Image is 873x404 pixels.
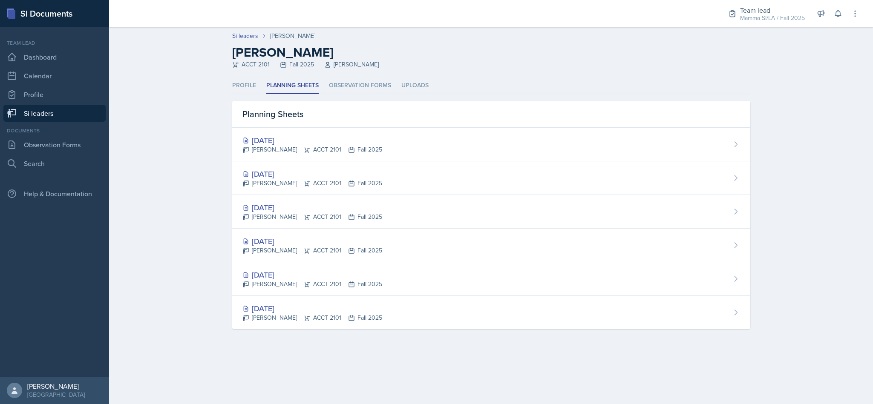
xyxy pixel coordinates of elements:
li: Profile [232,77,256,94]
div: [PERSON_NAME] ACCT 2101 Fall 2025 [242,246,382,255]
a: Calendar [3,67,106,84]
div: Planning Sheets [232,101,750,128]
a: Si leaders [3,105,106,122]
div: [DATE] [242,303,382,314]
h2: [PERSON_NAME] [232,45,750,60]
div: Team lead [3,39,106,47]
div: [PERSON_NAME] ACCT 2101 Fall 2025 [242,313,382,322]
div: Documents [3,127,106,135]
a: [DATE] [PERSON_NAME]ACCT 2101Fall 2025 [232,128,750,161]
div: Help & Documentation [3,185,106,202]
div: [PERSON_NAME] ACCT 2101 Fall 2025 [242,145,382,154]
div: [PERSON_NAME] [270,32,315,40]
div: [PERSON_NAME] ACCT 2101 Fall 2025 [242,179,382,188]
a: [DATE] [PERSON_NAME]ACCT 2101Fall 2025 [232,262,750,296]
a: [DATE] [PERSON_NAME]ACCT 2101Fall 2025 [232,195,750,229]
div: [PERSON_NAME] ACCT 2101 Fall 2025 [242,212,382,221]
div: Team lead [740,5,805,15]
li: Observation Forms [329,77,391,94]
div: [PERSON_NAME] [27,382,85,390]
a: Observation Forms [3,136,106,153]
div: [DATE] [242,168,382,180]
div: [DATE] [242,135,382,146]
a: [DATE] [PERSON_NAME]ACCT 2101Fall 2025 [232,296,750,329]
a: [DATE] [PERSON_NAME]ACCT 2101Fall 2025 [232,161,750,195]
a: Si leaders [232,32,258,40]
a: Dashboard [3,49,106,66]
div: [DATE] [242,235,382,247]
div: [GEOGRAPHIC_DATA] [27,390,85,399]
div: [PERSON_NAME] ACCT 2101 Fall 2025 [242,280,382,289]
div: [DATE] [242,202,382,213]
li: Uploads [401,77,429,94]
div: ACCT 2101 Fall 2025 [PERSON_NAME] [232,60,750,69]
li: Planning Sheets [266,77,319,94]
a: Profile [3,86,106,103]
a: Search [3,155,106,172]
div: [DATE] [242,269,382,281]
div: Mamma SI/LA / Fall 2025 [740,14,805,23]
a: [DATE] [PERSON_NAME]ACCT 2101Fall 2025 [232,229,750,262]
